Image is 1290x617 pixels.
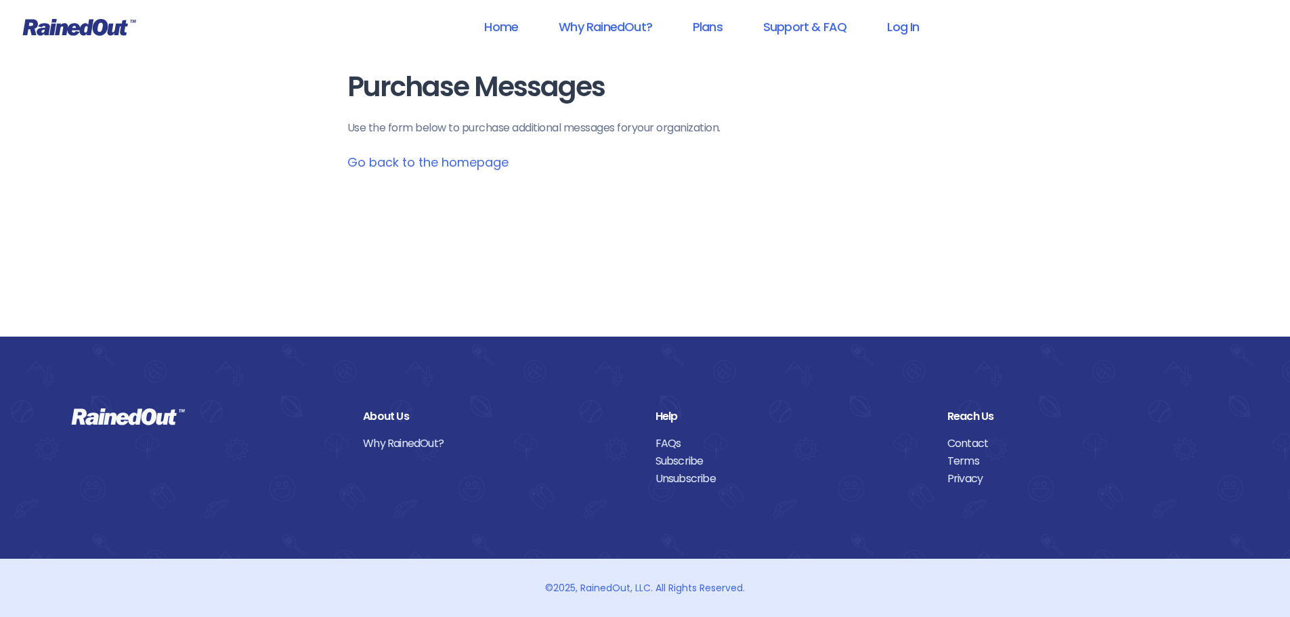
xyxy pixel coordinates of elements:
[541,12,670,42] a: Why RainedOut?
[347,154,509,171] a: Go back to the homepage
[947,470,1219,488] a: Privacy
[363,408,635,425] div: About Us
[347,72,943,102] h1: Purchase Messages
[467,12,536,42] a: Home
[947,452,1219,470] a: Terms
[347,120,943,136] p: Use the form below to purchase additional messages for your organization .
[655,452,927,470] a: Subscribe
[655,470,927,488] a: Unsubscribe
[947,435,1219,452] a: Contact
[746,12,864,42] a: Support & FAQ
[947,408,1219,425] div: Reach Us
[655,435,927,452] a: FAQs
[655,408,927,425] div: Help
[675,12,740,42] a: Plans
[363,435,635,452] a: Why RainedOut?
[869,12,937,42] a: Log In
